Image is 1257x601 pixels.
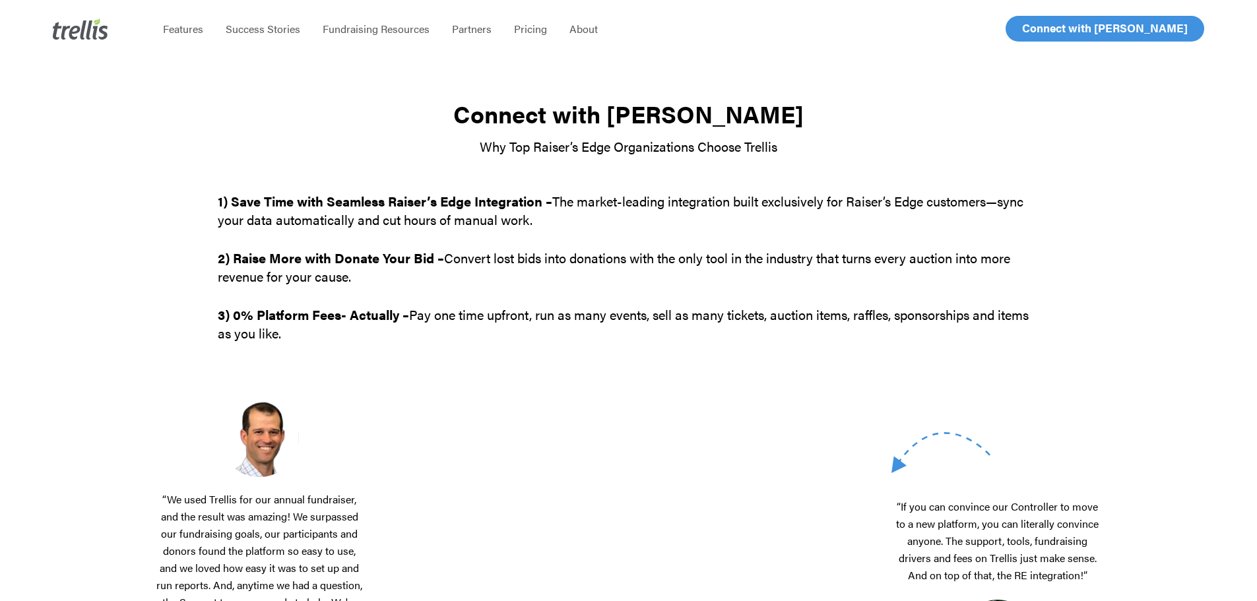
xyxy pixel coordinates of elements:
p: Why Top Raiser’s Edge Organizations Choose Trellis [218,137,1039,156]
a: Features [152,22,214,36]
span: About [569,21,598,36]
span: Success Stories [226,21,300,36]
img: Trellis [53,18,108,40]
span: Fundraising Resources [323,21,430,36]
strong: 2) Raise More with Donate Your Bid – [218,248,444,267]
a: Fundraising Resources [311,22,441,36]
img: Screenshot-2025-03-18-at-2.39.01%E2%80%AFPM.png [220,398,299,477]
p: The market-leading integration built exclusively for Raiser’s Edge customers—sync your data autom... [218,192,1039,249]
strong: Connect with [PERSON_NAME] [453,96,804,131]
span: Connect with [PERSON_NAME] [1022,20,1188,36]
span: Pricing [514,21,547,36]
a: Connect with [PERSON_NAME] [1006,16,1204,42]
a: Pricing [503,22,558,36]
span: Features [163,21,203,36]
p: “If you can convince our Controller to move to a new platform, you can literally convince anyone.... [891,498,1104,600]
strong: 3) 0% Platform Fees- Actually – [218,305,409,324]
a: About [558,22,609,36]
a: Success Stories [214,22,311,36]
strong: 1) Save Time with Seamless Raiser’s Edge Integration – [218,191,552,210]
span: Partners [452,21,492,36]
p: Pay one time upfront, run as many events, sell as many tickets, auction items, raffles, sponsorsh... [218,305,1039,342]
a: Partners [441,22,503,36]
p: Convert lost bids into donations with the only tool in the industry that turns every auction into... [218,249,1039,305]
